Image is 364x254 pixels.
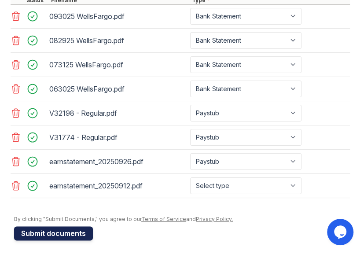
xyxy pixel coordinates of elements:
[49,82,187,96] div: 063025 WellsFargo.pdf
[49,9,187,23] div: 093025 WellsFargo.pdf
[49,33,187,48] div: 082925 WellsFargo.pdf
[14,216,350,223] div: By clicking "Submit Documents," you agree to our and
[49,179,187,193] div: earnstatement_20250912.pdf
[49,106,187,120] div: V32198 - Regular.pdf
[14,226,93,240] button: Submit documents
[196,216,233,222] a: Privacy Policy.
[327,219,355,245] iframe: chat widget
[141,216,186,222] a: Terms of Service
[49,58,187,72] div: 073125 WellsFargo.pdf
[49,155,187,169] div: earnstatement_20250926.pdf
[49,130,187,144] div: V31774 - Regular.pdf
